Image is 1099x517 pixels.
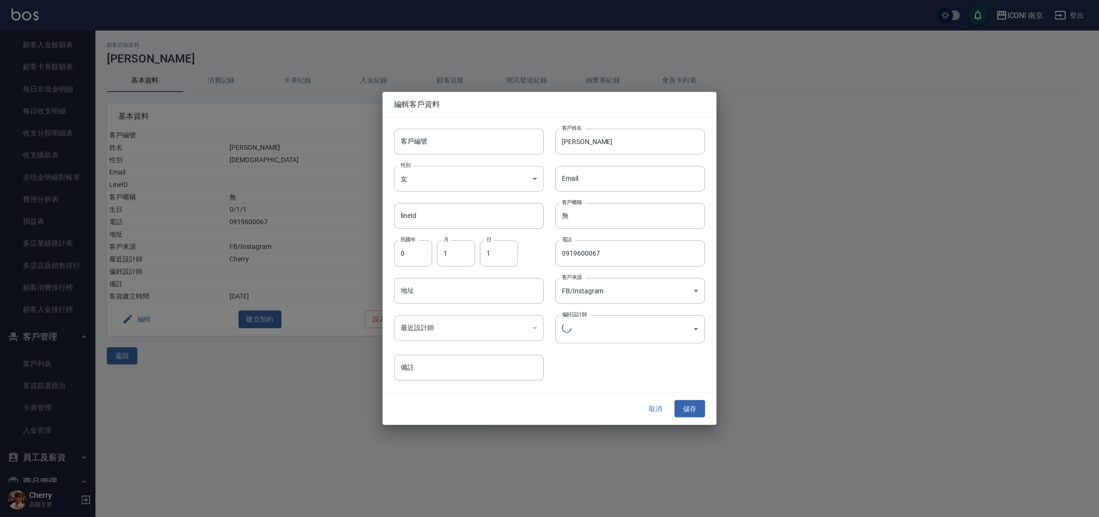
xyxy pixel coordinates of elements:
[394,166,544,192] div: 女
[555,278,705,303] div: FB/Instagram
[562,273,582,280] label: 客戶來源
[640,400,671,418] button: 取消
[401,162,411,169] label: 性別
[401,236,415,243] label: 民國年
[562,124,582,132] label: 客戶姓名
[562,199,582,206] label: 客戶暱稱
[394,100,705,109] span: 編輯客戶資料
[562,310,587,318] label: 偏好設計師
[444,236,448,243] label: 月
[674,400,705,418] button: 儲存
[562,236,572,243] label: 電話
[487,236,491,243] label: 日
